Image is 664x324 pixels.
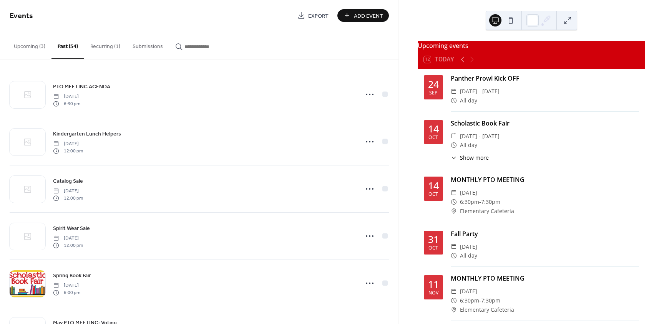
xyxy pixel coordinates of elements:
[451,119,639,128] div: Scholastic Book Fair
[53,289,80,296] span: 6:00 pm
[292,9,334,22] a: Export
[428,79,439,89] div: 24
[451,141,457,150] div: ​
[451,87,457,96] div: ​
[451,132,457,141] div: ​
[451,175,639,184] div: MONTHLY PTO MEETING
[451,305,457,314] div: ​
[53,177,83,185] a: Catalog Sale
[53,272,91,280] span: Spring Book Fair
[429,91,438,96] div: Sep
[53,225,90,233] span: Spirit Wear Sale
[481,296,500,305] span: 7:30pm
[460,141,477,150] span: All day
[126,31,169,58] button: Submissions
[84,31,126,58] button: Recurring (1)
[460,132,500,141] span: [DATE] - [DATE]
[53,271,91,280] a: Spring Book Fair
[451,197,457,207] div: ​
[451,287,457,296] div: ​
[460,251,477,260] span: All day
[451,96,457,105] div: ​
[479,197,481,207] span: -
[451,251,457,260] div: ​
[451,242,457,251] div: ​
[460,287,477,296] span: [DATE]
[53,100,80,107] span: 6:30 pm
[337,9,389,22] button: Add Event
[428,279,439,289] div: 11
[460,305,514,314] span: Elementary Cafeteria
[53,224,90,233] a: Spirit Wear Sale
[428,124,439,134] div: 14
[53,177,83,185] span: Catalog Sale
[451,154,489,162] button: ​Show more
[53,93,80,100] span: [DATE]
[428,246,438,251] div: Oct
[451,229,639,238] div: Fall Party
[53,188,83,195] span: [DATE]
[51,31,84,59] button: Past (54)
[481,197,500,207] span: 7:30pm
[53,130,121,138] span: Kindergarten Lunch Helpers
[418,41,645,50] div: Upcoming events
[451,207,457,216] div: ​
[428,192,438,197] div: Oct
[460,197,479,207] span: 6:30pm
[451,274,639,283] div: MONTHLY PTO MEETING
[428,235,439,244] div: 31
[53,242,83,249] span: 12:00 pm
[308,12,329,20] span: Export
[451,154,457,162] div: ​
[451,74,639,83] div: Panther Prowl Kick OFF
[451,188,457,197] div: ​
[451,296,457,305] div: ​
[479,296,481,305] span: -
[53,129,121,138] a: Kindergarten Lunch Helpers
[53,235,83,242] span: [DATE]
[428,181,439,190] div: 14
[53,83,110,91] span: PTO MEETING AGENDA
[53,147,83,154] span: 12:00 pm
[460,87,500,96] span: [DATE] - [DATE]
[460,188,477,197] span: [DATE]
[354,12,383,20] span: Add Event
[460,296,479,305] span: 6:30pm
[10,8,33,23] span: Events
[53,195,83,202] span: 12:00 pm
[53,141,83,147] span: [DATE]
[460,242,477,251] span: [DATE]
[460,207,514,216] span: Elementary Cafeteria
[460,96,477,105] span: All day
[53,82,110,91] a: PTO MEETING AGENDA
[8,31,51,58] button: Upcoming (3)
[460,154,489,162] span: Show more
[53,282,80,289] span: [DATE]
[428,135,438,140] div: Oct
[428,291,438,296] div: Nov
